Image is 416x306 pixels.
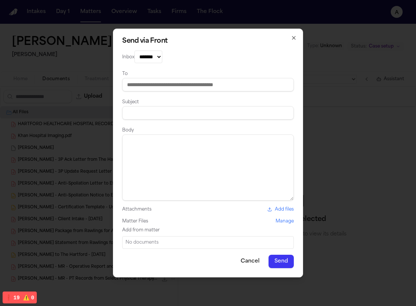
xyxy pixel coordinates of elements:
[122,227,294,233] div: Add from matter
[122,128,134,133] label: Body
[122,72,128,76] label: To
[122,100,139,104] label: Subject
[269,255,294,268] button: Send
[134,51,162,63] select: Front inbox
[267,206,294,212] label: Add files
[126,240,290,245] div: No documents
[122,38,294,45] h2: Send via Front
[235,255,266,268] button: Cancel
[122,218,148,224] label: Matter Files
[276,218,294,224] button: Manage
[122,206,152,212] label: Attachments
[122,55,134,59] label: Inbox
